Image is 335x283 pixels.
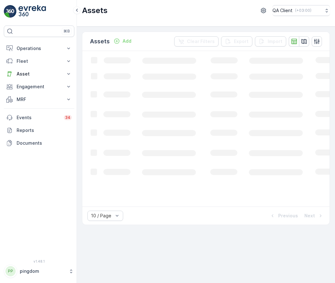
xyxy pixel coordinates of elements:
[4,80,74,93] button: Engagement
[17,45,62,52] p: Operations
[234,38,249,45] p: Export
[269,212,299,220] button: Previous
[255,36,286,47] button: Import
[295,8,311,13] p: ( +03:00 )
[123,38,131,44] p: Add
[272,7,293,14] p: QA Client
[304,213,315,219] p: Next
[90,37,110,46] p: Assets
[63,29,70,34] p: ⌘B
[4,55,74,68] button: Fleet
[17,96,62,103] p: MRF
[20,268,65,274] p: pingdom
[221,36,252,47] button: Export
[304,212,324,220] button: Next
[17,127,72,134] p: Reports
[4,137,74,149] a: Documents
[5,266,16,276] div: PP
[4,93,74,106] button: MRF
[19,5,46,18] img: logo_light-DOdMpM7g.png
[17,83,62,90] p: Engagement
[268,38,282,45] p: Import
[4,111,74,124] a: Events34
[4,42,74,55] button: Operations
[4,5,17,18] img: logo
[17,71,62,77] p: Asset
[111,37,134,45] button: Add
[4,259,74,263] span: v 1.48.1
[4,265,74,278] button: PPpingdom
[278,213,298,219] p: Previous
[17,140,72,146] p: Documents
[174,36,219,47] button: Clear Filters
[17,58,62,64] p: Fleet
[4,68,74,80] button: Asset
[272,5,330,16] button: QA Client(+03:00)
[65,115,71,120] p: 34
[82,5,108,16] p: Assets
[17,114,60,121] p: Events
[4,124,74,137] a: Reports
[187,38,215,45] p: Clear Filters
